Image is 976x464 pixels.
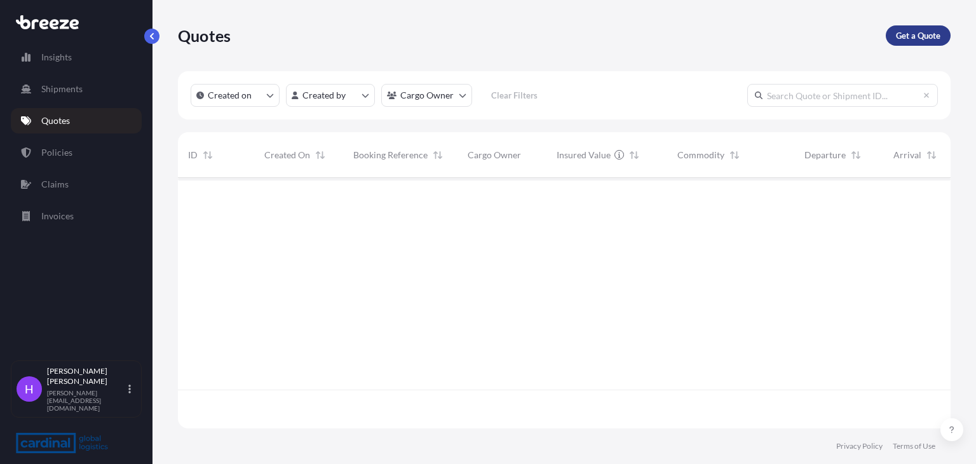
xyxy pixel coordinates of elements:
[893,441,935,451] a: Terms of Use
[353,149,428,161] span: Booking Reference
[178,25,231,46] p: Quotes
[47,366,126,386] p: [PERSON_NAME] [PERSON_NAME]
[41,83,83,95] p: Shipments
[208,89,252,102] p: Created on
[11,140,142,165] a: Policies
[400,89,454,102] p: Cargo Owner
[313,147,328,163] button: Sort
[286,84,375,107] button: createdBy Filter options
[11,172,142,197] a: Claims
[886,25,951,46] a: Get a Quote
[302,89,346,102] p: Created by
[11,108,142,133] a: Quotes
[848,147,864,163] button: Sort
[41,146,72,159] p: Policies
[41,51,72,64] p: Insights
[41,178,69,191] p: Claims
[264,149,310,161] span: Created On
[893,149,921,161] span: Arrival
[11,44,142,70] a: Insights
[924,147,939,163] button: Sort
[677,149,724,161] span: Commodity
[11,76,142,102] a: Shipments
[41,210,74,222] p: Invoices
[557,149,611,161] span: Insured Value
[11,203,142,229] a: Invoices
[200,147,215,163] button: Sort
[747,84,938,107] input: Search Quote or Shipment ID...
[430,147,445,163] button: Sort
[804,149,846,161] span: Departure
[896,29,940,42] p: Get a Quote
[188,149,198,161] span: ID
[491,89,538,102] p: Clear Filters
[468,149,521,161] span: Cargo Owner
[25,383,34,395] span: H
[191,84,280,107] button: createdOn Filter options
[478,85,550,106] button: Clear Filters
[47,389,126,412] p: [PERSON_NAME][EMAIL_ADDRESS][DOMAIN_NAME]
[836,441,883,451] a: Privacy Policy
[41,114,70,127] p: Quotes
[16,433,108,453] img: organization-logo
[381,84,472,107] button: cargoOwner Filter options
[627,147,642,163] button: Sort
[727,147,742,163] button: Sort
